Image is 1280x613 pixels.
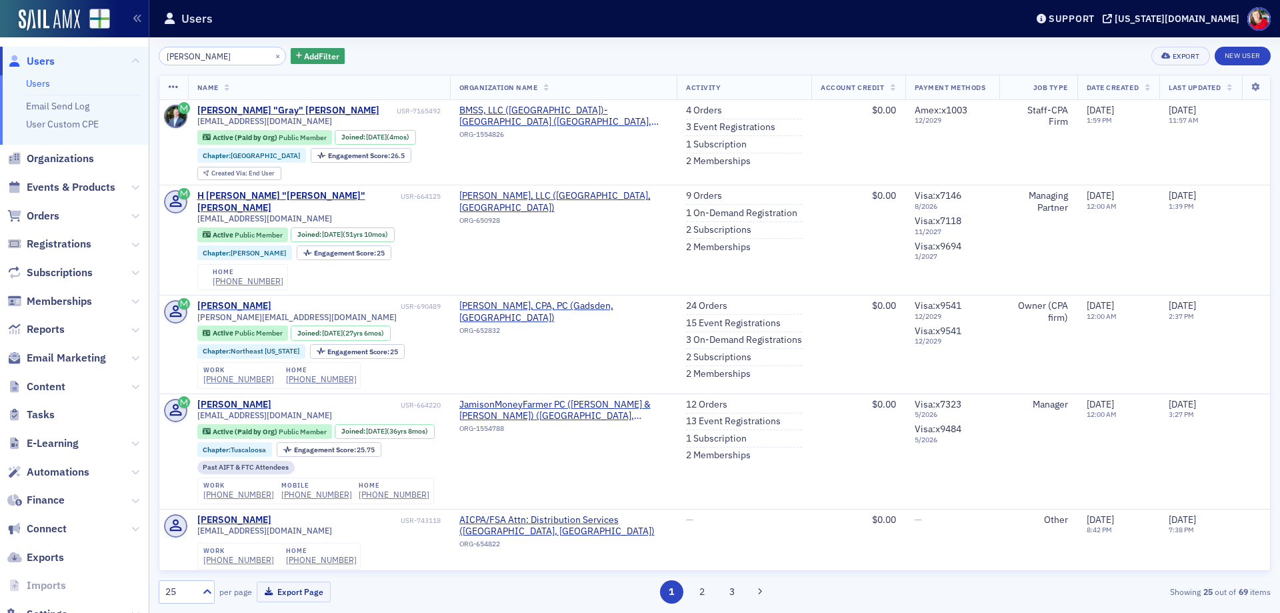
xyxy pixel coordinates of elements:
[1169,525,1194,534] time: 7:38 PM
[1009,105,1068,128] div: Staff-CPA Firm
[1169,104,1196,116] span: [DATE]
[341,133,367,141] span: Joined :
[27,493,65,508] span: Finance
[1087,398,1114,410] span: [DATE]
[203,329,282,338] a: Active Public Member
[459,130,668,143] div: ORG-1554826
[281,482,352,490] div: mobile
[1236,586,1250,598] strong: 69
[686,207,797,219] a: 1 On-Demand Registration
[872,398,896,410] span: $0.00
[366,133,409,141] div: (4mos)
[686,300,727,312] a: 24 Orders
[1087,104,1114,116] span: [DATE]
[872,299,896,312] span: $0.00
[686,334,802,346] a: 3 On-Demand Registrations
[366,426,387,436] span: [DATE]
[203,151,300,160] a: Chapter:[GEOGRAPHIC_DATA]
[291,227,395,242] div: Joined: 1973-11-08 00:00:00
[27,550,64,565] span: Exports
[311,148,411,163] div: Engagement Score: 26.5
[686,399,727,411] a: 12 Orders
[27,294,92,309] span: Memberships
[281,490,352,500] a: [PHONE_NUMBER]
[686,121,775,133] a: 3 Event Registrations
[1087,410,1117,419] time: 12:00 AM
[235,230,283,239] span: Public Member
[213,276,283,286] div: [PHONE_NUMBER]
[7,322,65,337] a: Reports
[7,351,106,366] a: Email Marketing
[27,351,106,366] span: Email Marketing
[257,582,331,602] button: Export Page
[7,493,65,508] a: Finance
[1169,115,1199,125] time: 11:57 AM
[1087,525,1112,534] time: 8:42 PM
[7,578,66,593] a: Imports
[1169,514,1196,526] span: [DATE]
[203,230,282,239] a: Active Public Member
[1087,83,1139,92] span: Date Created
[197,105,379,117] div: [PERSON_NAME] "Gray" [PERSON_NAME]
[213,230,235,239] span: Active
[27,54,55,69] span: Users
[7,465,89,480] a: Automations
[872,189,896,201] span: $0.00
[197,326,289,340] div: Active: Active: Public Member
[1247,7,1271,31] span: Profile
[203,446,266,454] a: Chapter:Tuscaloosa
[197,213,332,223] span: [EMAIL_ADDRESS][DOMAIN_NAME]
[459,326,668,340] div: ORG-652832
[314,249,385,257] div: 25
[197,300,271,312] div: [PERSON_NAME]
[26,77,50,89] a: Users
[686,224,751,236] a: 2 Subscriptions
[1151,47,1209,65] button: Export
[27,180,115,195] span: Events & Products
[1169,189,1196,201] span: [DATE]
[1173,53,1200,60] div: Export
[401,192,441,201] div: USR-664125
[366,427,428,436] div: (36yrs 8mos)
[686,352,751,364] a: 2 Subscriptions
[915,227,990,236] span: 11 / 2027
[1169,201,1194,211] time: 1:39 PM
[297,329,323,338] span: Joined :
[322,329,384,338] div: (27yrs 6mos)
[686,105,722,117] a: 4 Orders
[7,408,55,422] a: Tasks
[291,326,391,340] div: Joined: 1998-02-27 00:00:00
[327,347,391,356] span: Engagement Score :
[459,105,668,128] span: BMSS, LLC (Birmingham)-Riverchase (Birmingham, AL)
[1087,514,1114,526] span: [DATE]
[459,514,668,538] span: AICPA/FSA Attn: Distribution Services (Durham, NC)
[219,586,252,598] label: per page
[294,446,375,454] div: 25.75
[381,107,440,115] div: USR-7165492
[915,325,961,337] span: Visa : x9541
[304,50,339,62] span: Add Filter
[7,54,55,69] a: Users
[915,83,986,92] span: Payment Methods
[203,490,274,500] a: [PHONE_NUMBER]
[1087,299,1114,312] span: [DATE]
[213,328,235,338] span: Active
[341,427,367,436] span: Joined :
[915,337,990,346] span: 12 / 2029
[203,366,274,374] div: work
[197,312,397,322] span: [PERSON_NAME][EMAIL_ADDRESS][DOMAIN_NAME]
[686,450,751,462] a: 2 Memberships
[359,490,429,500] div: [PHONE_NUMBER]
[197,83,219,92] span: Name
[915,215,961,227] span: Visa : x7118
[915,252,990,261] span: 1 / 2027
[1169,312,1194,321] time: 2:37 PM
[27,265,93,280] span: Subscriptions
[660,580,683,604] button: 1
[459,300,668,324] a: [PERSON_NAME], CPA, PC (Gadsden, [GEOGRAPHIC_DATA])
[27,408,55,422] span: Tasks
[197,514,271,526] div: [PERSON_NAME]
[366,132,387,141] span: [DATE]
[203,374,274,384] div: [PHONE_NUMBER]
